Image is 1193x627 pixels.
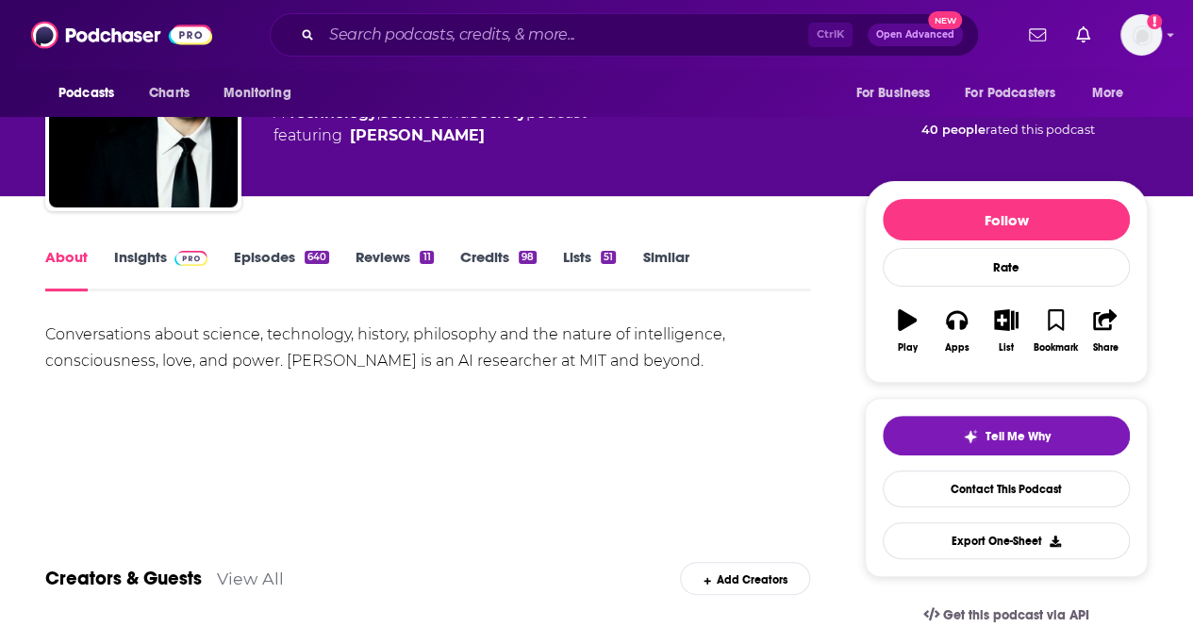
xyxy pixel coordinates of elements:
span: Tell Me Why [986,429,1051,444]
div: 11 [420,251,433,264]
span: Charts [149,80,190,107]
button: Share [1081,297,1130,365]
a: Charts [137,75,201,111]
button: Apps [932,297,981,365]
button: tell me why sparkleTell Me Why [883,416,1130,455]
div: Apps [945,342,969,354]
a: Similar [642,248,688,291]
span: New [928,11,962,29]
div: Search podcasts, credits, & more... [270,13,979,57]
div: 51 [601,251,616,264]
span: Get this podcast via API [943,607,1089,623]
a: Show notifications dropdown [1021,19,1053,51]
button: Play [883,297,932,365]
div: Play [898,342,918,354]
a: About [45,248,88,291]
div: Bookmark [1034,342,1078,354]
button: Bookmark [1031,297,1080,365]
span: More [1092,80,1124,107]
div: Rate [883,248,1130,287]
span: Ctrl K [808,23,853,47]
button: open menu [842,75,953,111]
button: Show profile menu [1120,14,1162,56]
img: Podchaser Pro [174,251,207,266]
button: Export One-Sheet [883,522,1130,559]
div: 640 [305,251,329,264]
span: Open Advanced [876,30,954,40]
div: Share [1092,342,1118,354]
a: Credits98 [460,248,537,291]
a: Reviews11 [356,248,433,291]
button: Open AdvancedNew [868,24,963,46]
span: Podcasts [58,80,114,107]
img: User Profile [1120,14,1162,56]
span: featuring [273,124,587,147]
div: A podcast [273,102,587,147]
div: Add Creators [680,562,809,595]
a: Creators & Guests [45,567,202,590]
a: Show notifications dropdown [1069,19,1098,51]
button: open menu [45,75,139,111]
input: Search podcasts, credits, & more... [322,20,808,50]
img: tell me why sparkle [963,429,978,444]
span: 40 people [921,123,986,137]
a: Lists51 [563,248,616,291]
a: Lex Fridman [350,124,485,147]
a: View All [217,569,284,588]
button: List [982,297,1031,365]
a: Episodes640 [234,248,329,291]
button: open menu [210,75,315,111]
button: open menu [953,75,1083,111]
span: rated this podcast [986,123,1095,137]
div: Conversations about science, technology, history, philosophy and the nature of intelligence, cons... [45,322,810,374]
span: Monitoring [224,80,290,107]
button: Follow [883,199,1130,240]
span: Logged in as tyllerbarner [1120,14,1162,56]
img: Podchaser - Follow, Share and Rate Podcasts [31,17,212,53]
span: For Business [855,80,930,107]
a: Contact This Podcast [883,470,1130,507]
span: For Podcasters [965,80,1055,107]
div: List [999,342,1014,354]
div: 98 [519,251,537,264]
svg: Add a profile image [1147,14,1162,29]
a: InsightsPodchaser Pro [114,248,207,291]
button: open menu [1079,75,1148,111]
